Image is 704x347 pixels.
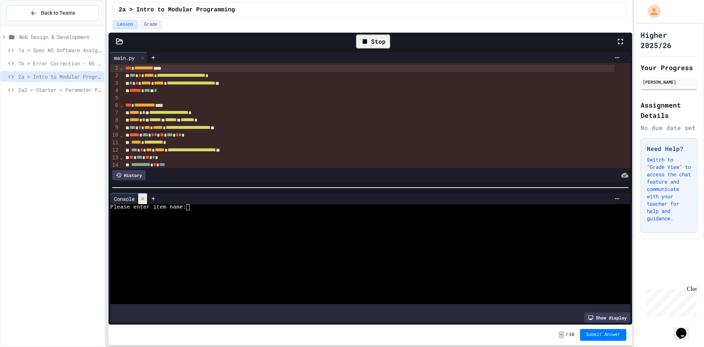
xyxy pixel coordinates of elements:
h3: Need Help? [647,144,691,153]
button: Grade [139,20,162,29]
div: 14 [110,162,120,169]
div: 8 [110,117,120,124]
div: 1 [110,65,120,72]
h2: Assignment Details [641,100,697,120]
span: 2a > Intro to Modular Programming [119,6,235,14]
span: 10 [569,332,574,338]
div: Stop [356,35,390,48]
div: 4 [110,87,120,94]
span: Fold line [120,65,123,71]
div: Show display [584,312,630,323]
button: Submit Answer [580,329,626,341]
iframe: chat widget [643,286,697,317]
span: 2a2 > Starter > Parameter Passing [18,86,102,94]
div: 10 [110,131,120,139]
span: Fold line [120,132,123,138]
span: Web Design & Development [19,33,102,41]
div: main.py [110,52,147,63]
div: No due date set [641,123,697,132]
div: 6 [110,102,120,109]
span: Fold line [120,102,123,108]
div: 2 [110,72,120,79]
span: Submit Answer [586,332,620,338]
h1: Higher 2025/26 [641,30,697,50]
div: Console [110,195,138,203]
span: Back to Teams [41,9,75,17]
p: Switch to "Grade View" to access the chat feature and communicate with your teacher for help and ... [647,156,691,222]
iframe: chat widget [673,318,697,340]
div: 12 [110,147,120,154]
span: / [566,332,568,338]
h2: Your Progress [641,62,697,73]
div: [PERSON_NAME] [643,79,695,85]
div: Console [110,193,147,204]
span: Fold line [120,155,123,160]
div: 13 [110,154,120,162]
div: main.py [110,54,138,62]
span: - [558,331,564,339]
span: 2a > Intro to Modular Programming [18,73,102,80]
div: 5 [110,94,120,102]
div: 7 [110,109,120,116]
div: Chat with us now!Close [3,3,51,47]
div: History [112,170,146,180]
div: 3 [110,80,120,87]
span: 1b > Error Correction - N5 Spec [18,59,102,67]
span: 1a > Spec N5 Software Assignment [18,46,102,54]
span: Please enter item name: [110,204,186,210]
div: 11 [110,139,120,147]
button: Back to Teams [7,5,99,21]
div: 9 [110,124,120,131]
div: My Account [640,3,663,20]
button: Lesson [113,20,138,29]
